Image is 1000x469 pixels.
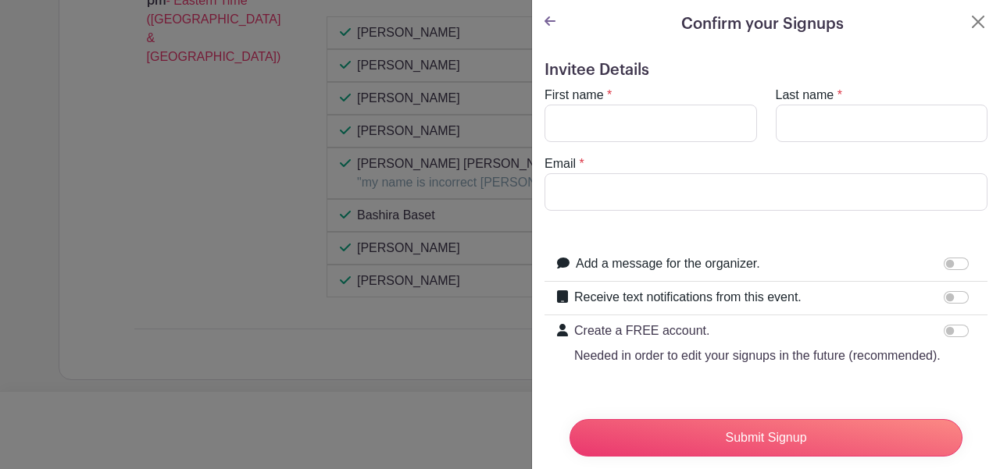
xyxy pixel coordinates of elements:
[576,254,760,273] label: Add a message for the organizer.
[776,86,834,105] label: Last name
[545,61,987,80] h5: Invitee Details
[574,322,941,340] p: Create a FREE account.
[545,155,576,173] label: Email
[574,346,941,365] p: Needed in order to edit your signups in the future (recommended).
[570,419,962,457] input: Submit Signup
[681,12,844,36] h5: Confirm your Signups
[574,288,802,307] label: Receive text notifications from this event.
[969,12,987,31] button: Close
[545,86,604,105] label: First name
